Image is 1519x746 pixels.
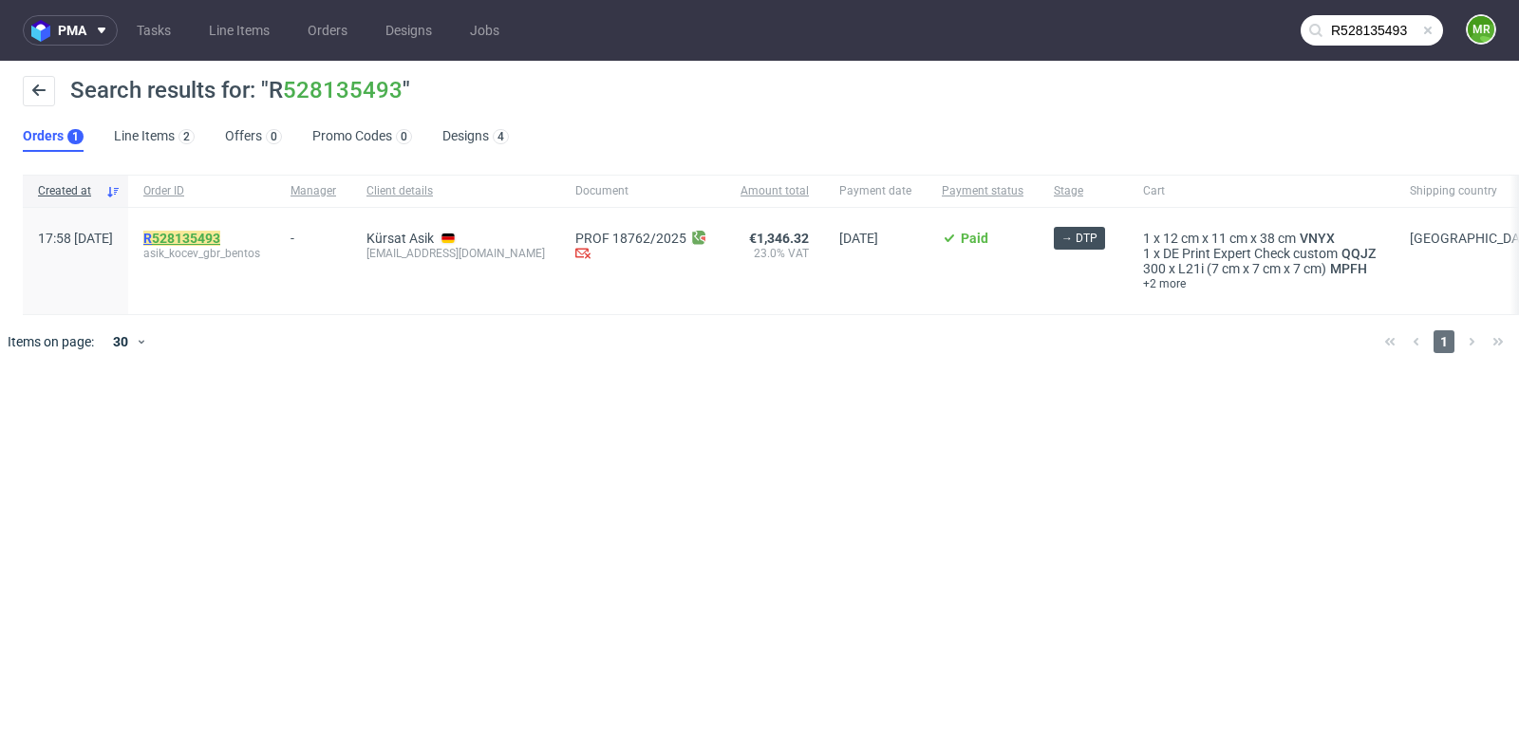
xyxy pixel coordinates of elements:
[152,231,220,246] a: 528135493
[497,130,504,143] div: 4
[58,24,86,37] span: pma
[1178,261,1326,276] span: L21i (7 cm x 7 cm x 7 cm)
[183,130,190,143] div: 2
[1434,330,1454,353] span: 1
[283,77,403,103] a: 528135493
[575,231,686,246] a: PROF 18762/2025
[271,130,277,143] div: 0
[114,121,195,152] a: Line Items2
[1143,231,1151,246] span: 1
[1326,261,1371,276] a: MPFH
[125,15,182,46] a: Tasks
[31,20,58,42] img: logo
[1143,246,1151,261] span: 1
[575,183,710,199] span: Document
[1468,16,1494,43] figcaption: MR
[839,231,878,246] span: [DATE]
[741,183,809,199] span: Amount total
[1163,231,1296,246] span: 12 cm x 11 cm x 38 cm
[1061,230,1097,247] span: → DTP
[70,77,410,103] span: Search results for: "R "
[291,183,336,199] span: Manager
[942,183,1023,199] span: Payment status
[143,183,260,199] span: Order ID
[8,332,94,351] span: Items on page:
[143,231,220,246] mark: R
[312,121,412,152] a: Promo Codes0
[23,121,84,152] a: Orders1
[442,121,509,152] a: Designs4
[72,130,79,143] div: 1
[1143,276,1379,291] a: +2 more
[1054,183,1113,199] span: Stage
[401,130,407,143] div: 0
[197,15,281,46] a: Line Items
[839,183,911,199] span: Payment date
[38,231,113,246] span: 17:58 [DATE]
[366,231,434,246] a: Kürsat Asik
[1143,261,1166,276] span: 300
[296,15,359,46] a: Orders
[143,231,224,246] a: R528135493
[1338,246,1379,261] a: QQJZ
[1143,246,1379,261] div: x
[1143,183,1379,199] span: Cart
[1296,231,1339,246] a: VNYX
[366,183,545,199] span: Client details
[1163,246,1338,261] span: DE Print Expert Check custom
[749,231,809,246] span: €1,346.32
[366,246,545,261] div: [EMAIL_ADDRESS][DOMAIN_NAME]
[225,121,282,152] a: Offers0
[1143,261,1379,276] div: x
[741,246,809,261] span: 23.0% VAT
[291,223,336,246] div: -
[102,328,136,355] div: 30
[23,15,118,46] button: pma
[374,15,443,46] a: Designs
[143,246,260,261] span: asik_kocev_gbr_bentos
[459,15,511,46] a: Jobs
[961,231,988,246] span: Paid
[38,183,98,199] span: Created at
[1143,231,1379,246] div: x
